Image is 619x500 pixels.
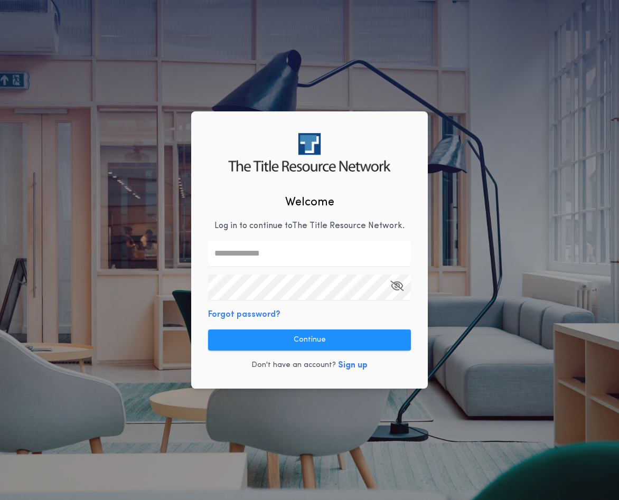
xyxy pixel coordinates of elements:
h2: Welcome [285,194,334,211]
p: Don't have an account? [251,360,336,371]
img: logo [228,133,390,172]
button: Forgot password? [208,308,280,321]
p: Log in to continue to The Title Resource Network . [214,220,405,232]
button: Sign up [338,359,368,372]
button: Continue [208,329,411,351]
